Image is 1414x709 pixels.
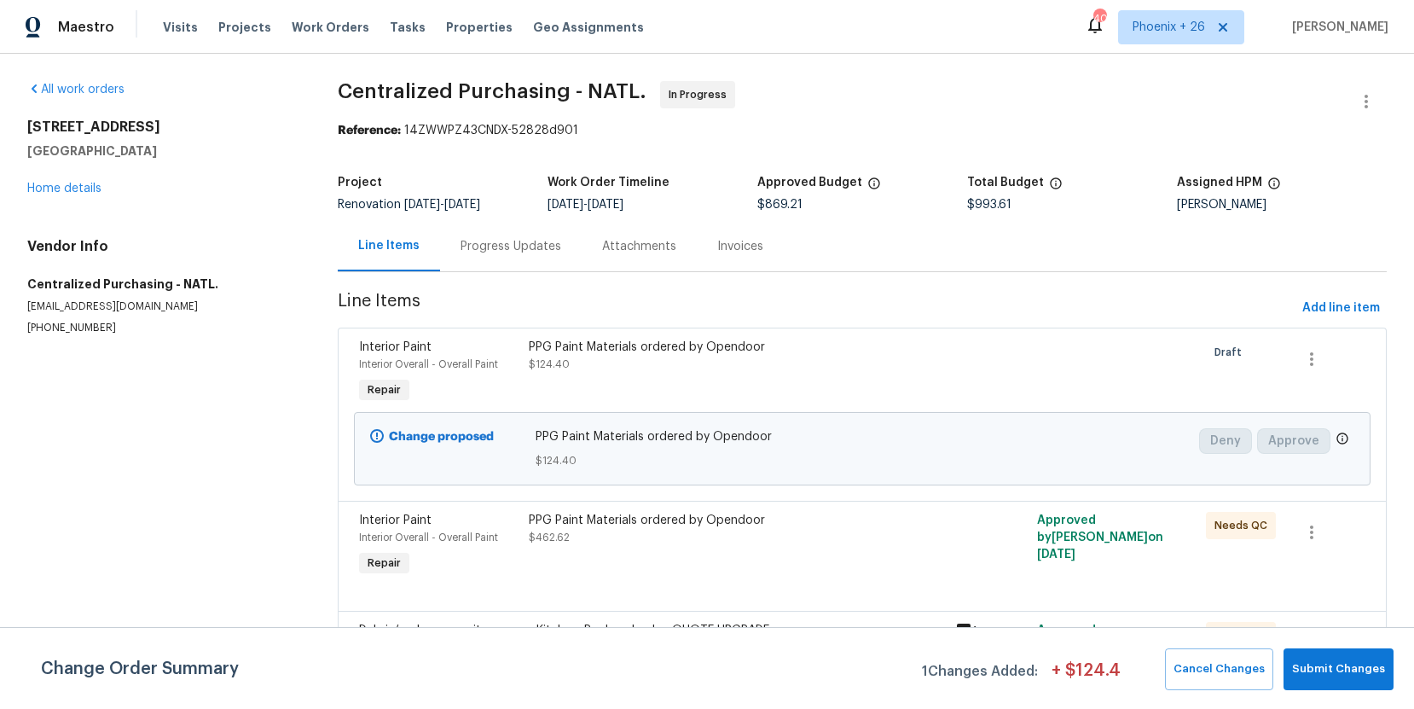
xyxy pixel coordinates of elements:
[361,381,408,398] span: Repair
[338,125,401,137] b: Reference:
[1285,19,1388,36] span: [PERSON_NAME]
[358,237,420,254] div: Line Items
[1336,432,1349,450] span: Only a market manager or an area construction manager can approve
[361,555,408,572] span: Repair
[338,122,1387,139] div: 14ZWWPZ43CNDX-52828d901
[1049,177,1063,199] span: The total cost of line items that have been proposed by Opendoor. This sum includes line items th...
[1037,549,1075,561] span: [DATE]
[757,177,862,189] h5: Approved Budget
[27,119,297,136] h2: [STREET_ADDRESS]
[390,21,426,33] span: Tasks
[461,238,561,255] div: Progress Updates
[1177,177,1262,189] h5: Assigned HPM
[1295,293,1387,324] button: Add line item
[548,199,583,211] span: [DATE]
[1174,660,1265,679] span: Cancel Changes
[359,532,498,543] span: Interior Overall - Overall Paint
[529,622,942,639] div: - Kitchen. Replace knobs. QUOTE UPGRADE
[952,622,1026,642] div: 1
[338,177,382,189] h5: Project
[922,655,1038,690] span: 1 Changes Added:
[27,183,101,195] a: Home details
[588,199,623,211] span: [DATE]
[602,238,676,255] div: Attachments
[41,648,239,690] span: Change Order Summary
[359,514,432,526] span: Interior Paint
[1267,177,1281,199] span: The hpm assigned to this work order.
[338,293,1295,324] span: Line Items
[27,321,297,335] p: [PHONE_NUMBER]
[359,341,432,353] span: Interior Paint
[967,199,1011,211] span: $993.61
[669,86,733,103] span: In Progress
[548,199,623,211] span: -
[1292,660,1385,679] span: Submit Changes
[1214,344,1249,361] span: Draft
[1165,648,1273,690] button: Cancel Changes
[359,625,488,636] span: Debris/garbage on site
[1302,298,1380,319] span: Add line item
[446,19,513,36] span: Properties
[359,359,498,369] span: Interior Overall - Overall Paint
[389,431,494,443] b: Change proposed
[27,299,297,314] p: [EMAIL_ADDRESS][DOMAIN_NAME]
[27,84,125,96] a: All work orders
[1199,428,1252,454] button: Deny
[163,19,198,36] span: Visits
[1284,648,1394,690] button: Submit Changes
[1037,514,1163,561] span: Approved by [PERSON_NAME] on
[757,199,803,211] span: $869.21
[218,19,271,36] span: Projects
[867,177,881,199] span: The total cost of line items that have been approved by both Opendoor and the Trade Partner. This...
[27,238,297,255] h4: Vendor Info
[58,19,114,36] span: Maestro
[338,199,480,211] span: Renovation
[27,276,297,293] h5: Centralized Purchasing - NATL.
[1052,662,1121,690] span: + $ 124.4
[533,19,644,36] span: Geo Assignments
[529,339,942,356] div: PPG Paint Materials ordered by Opendoor
[338,81,646,102] span: Centralized Purchasing - NATL.
[444,199,480,211] span: [DATE]
[1093,10,1105,27] div: 408
[529,359,570,369] span: $124.40
[536,452,1188,469] span: $124.40
[529,512,942,529] div: PPG Paint Materials ordered by Opendoor
[717,238,763,255] div: Invoices
[536,428,1188,445] span: PPG Paint Materials ordered by Opendoor
[1133,19,1205,36] span: Phoenix + 26
[292,19,369,36] span: Work Orders
[1037,625,1163,671] span: Approved by [PERSON_NAME] on
[1214,517,1274,534] span: Needs QC
[548,177,669,189] h5: Work Order Timeline
[1177,199,1387,211] div: [PERSON_NAME]
[27,142,297,160] h5: [GEOGRAPHIC_DATA]
[1257,428,1330,454] button: Approve
[967,177,1044,189] h5: Total Budget
[404,199,440,211] span: [DATE]
[529,532,570,543] span: $462.62
[404,199,480,211] span: -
